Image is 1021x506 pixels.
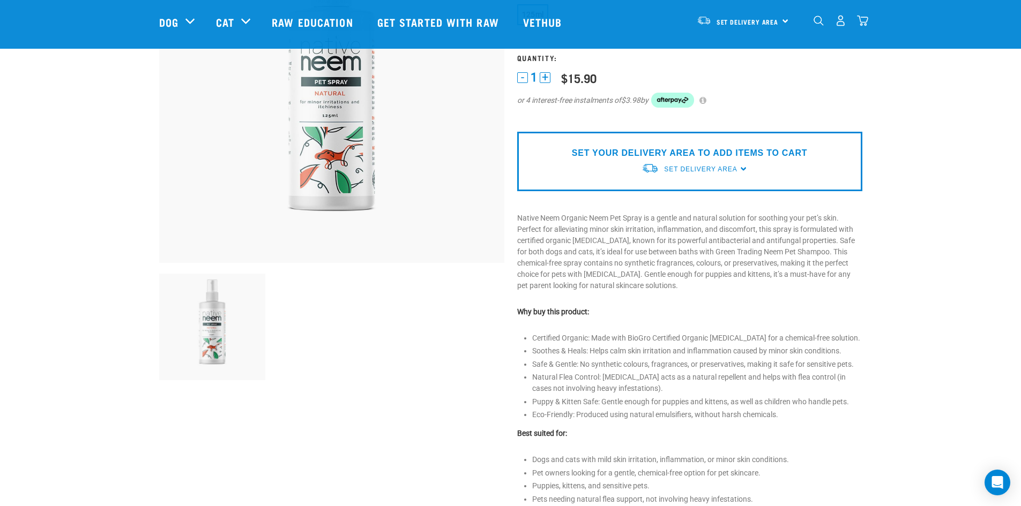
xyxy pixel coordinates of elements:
li: Soothes & Heals: Helps calm skin irritation and inflammation caused by minor skin conditions. [532,345,862,357]
li: Puppy & Kitten Safe: Gentle enough for puppies and kittens, as well as children who handle pets. [532,396,862,407]
img: van-moving.png [642,163,659,174]
strong: Why buy this product: [517,307,589,316]
strong: Best suited for: [517,429,567,437]
button: + [540,72,550,83]
span: 1 [531,72,537,83]
img: home-icon-1@2x.png [814,16,824,26]
a: Get started with Raw [367,1,512,43]
li: Safe & Gentle: No synthetic colours, fragrances, or preservatives, making it safe for sensitive p... [532,359,862,370]
div: or 4 interest-free instalments of by [517,93,862,108]
div: $15.90 [561,71,597,85]
img: van-moving.png [697,16,711,25]
h3: Quantity: [517,54,862,62]
li: Dogs and cats with mild skin irritation, inflammation, or minor skin conditions. [532,454,862,465]
img: home-icon@2x.png [857,15,868,26]
li: Pet owners looking for a gentle, chemical-free option for pet skincare. [532,467,862,479]
button: - [517,72,528,83]
div: Open Intercom Messenger [985,470,1010,495]
p: Native Neem Organic Neem Pet Spray is a gentle and natural solution for soothing your pet’s skin.... [517,213,862,291]
p: SET YOUR DELIVERY AREA TO ADD ITEMS TO CART [572,147,807,160]
a: Dog [159,14,178,30]
li: Natural Flea Control: [MEDICAL_DATA] acts as a natural repellent and helps with flea control (in ... [532,372,862,394]
a: Raw Education [261,1,366,43]
a: Cat [216,14,234,30]
span: Set Delivery Area [717,20,779,24]
li: Pets needing natural flea support, not involving heavy infestations. [532,494,862,505]
a: Vethub [512,1,576,43]
li: Puppies, kittens, and sensitive pets. [532,480,862,492]
li: Certified Organic: Made with BioGro Certified Organic [MEDICAL_DATA] for a chemical-free solution. [532,333,862,344]
img: Native Neem Pet Spray [159,274,266,380]
img: user.png [835,15,846,26]
img: Afterpay [651,93,694,108]
span: Set Delivery Area [664,165,737,173]
span: $3.98 [621,95,640,106]
li: Eco-Friendly: Produced using natural emulsifiers, without harsh chemicals. [532,409,862,420]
